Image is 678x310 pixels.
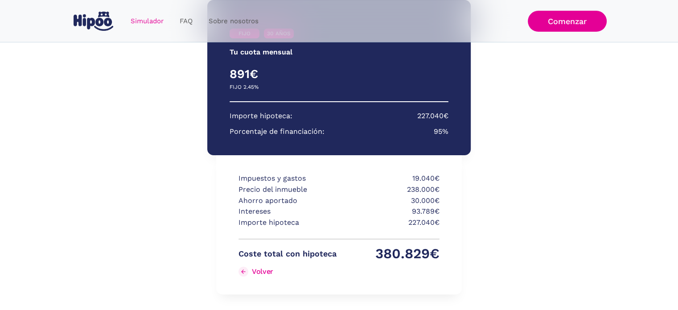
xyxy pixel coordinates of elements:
p: 380.829€ [341,248,440,260]
p: 19.040€ [341,173,440,184]
p: Importe hipoteca: [230,111,292,122]
p: Precio del inmueble [238,184,337,195]
div: Volver [252,267,273,276]
p: 93.789€ [341,206,440,217]
h4: 891€ [230,66,339,82]
p: Intereses [238,206,337,217]
p: 30.000€ [341,195,440,207]
p: FIJO 2.45% [230,82,259,93]
a: FAQ [172,12,201,30]
a: Sobre nosotros [201,12,267,30]
p: 238.000€ [341,184,440,195]
p: 227.040€ [417,111,448,122]
p: Ahorro aportado [238,195,337,207]
p: 227.040€ [341,217,440,228]
p: 95% [434,126,448,137]
p: Impuestos y gastos [238,173,337,184]
p: Coste total con hipoteca [238,248,337,260]
p: Importe hipoteca [238,217,337,228]
a: home [72,8,115,34]
a: Volver [238,265,337,279]
a: Simulador [123,12,172,30]
p: Porcentaje de financiación: [230,126,325,137]
a: Comenzar [528,11,607,32]
p: Tu cuota mensual [230,47,292,58]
